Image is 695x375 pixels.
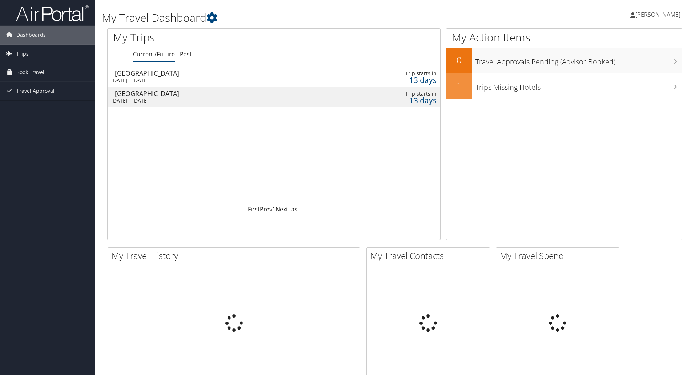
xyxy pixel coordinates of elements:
span: Travel Approval [16,82,55,100]
div: [GEOGRAPHIC_DATA] [115,90,322,97]
h1: My Travel Dashboard [102,10,493,25]
a: 0Travel Approvals Pending (Advisor Booked) [446,48,682,73]
div: 13 days [363,77,437,83]
a: 1 [272,205,276,213]
h3: Trips Missing Hotels [475,79,682,92]
a: Next [276,205,288,213]
a: Past [180,50,192,58]
a: Prev [260,205,272,213]
h2: My Travel Spend [500,250,619,262]
div: [GEOGRAPHIC_DATA] [115,70,322,76]
h2: My Travel History [112,250,360,262]
h2: 1 [446,79,472,92]
div: Trip starts in [363,91,437,97]
h2: My Travel Contacts [370,250,490,262]
h3: Travel Approvals Pending (Advisor Booked) [475,53,682,67]
div: [DATE] - [DATE] [111,97,319,104]
div: [DATE] - [DATE] [111,77,319,84]
a: Last [288,205,300,213]
a: Current/Future [133,50,175,58]
a: [PERSON_NAME] [630,4,688,25]
span: [PERSON_NAME] [635,11,680,19]
div: Trip starts in [363,70,437,77]
span: Trips [16,45,29,63]
img: airportal-logo.png [16,5,89,22]
h1: My Action Items [446,30,682,45]
a: First [248,205,260,213]
a: 1Trips Missing Hotels [446,73,682,99]
h1: My Trips [113,30,296,45]
span: Book Travel [16,63,44,81]
div: 13 days [363,97,437,104]
h2: 0 [446,54,472,66]
span: Dashboards [16,26,46,44]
